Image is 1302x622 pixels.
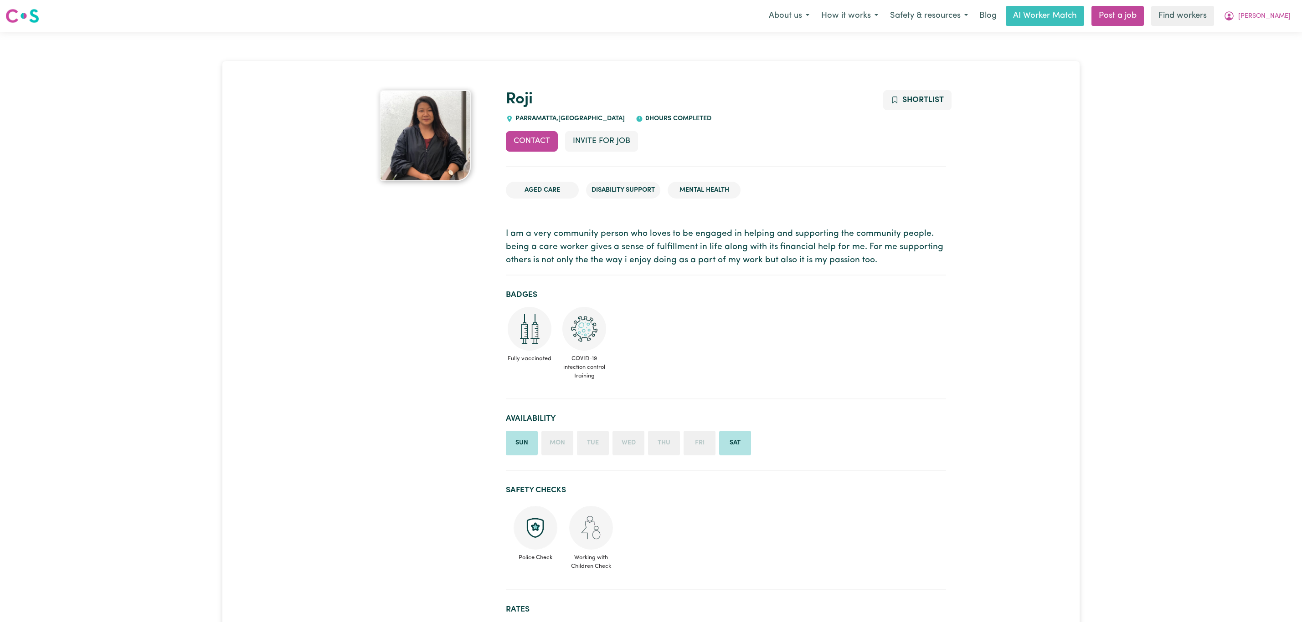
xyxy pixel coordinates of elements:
button: Safety & resources [884,6,974,25]
button: About us [763,6,815,25]
span: Police Check [513,550,558,562]
button: Add to shortlist [883,90,952,110]
li: Available on Saturday [719,431,751,455]
p: I am a very community person who loves to be engaged in helping and supporting the community peop... [506,228,946,267]
li: Unavailable on Thursday [648,431,680,455]
img: CS Academy: COVID-19 Infection Control Training course completed [562,307,606,351]
a: Post a job [1091,6,1144,26]
span: PARRAMATTA , [GEOGRAPHIC_DATA] [513,115,625,122]
span: COVID-19 infection control training [561,351,608,384]
li: Unavailable on Tuesday [577,431,609,455]
h2: Safety Checks [506,485,946,495]
h2: Badges [506,290,946,300]
span: Shortlist [902,96,944,104]
span: 0 hours completed [643,115,711,122]
li: Unavailable on Friday [684,431,715,455]
a: Careseekers logo [5,5,39,26]
img: Careseekers logo [5,8,39,24]
button: My Account [1218,6,1297,25]
img: Roji [380,90,471,181]
li: Unavailable on Monday [541,431,573,455]
a: Blog [974,6,1002,26]
li: Unavailable on Wednesday [612,431,644,455]
a: Find workers [1151,6,1214,26]
button: Invite for Job [565,131,638,151]
h2: Availability [506,414,946,423]
li: Disability Support [586,182,660,199]
h2: Rates [506,605,946,614]
img: Working with children check [569,506,613,550]
li: Mental Health [668,182,741,199]
img: Police check [514,506,557,550]
span: Fully vaccinated [506,351,553,367]
a: Roji [506,92,533,107]
a: Roji's profile picture' [355,90,495,181]
li: Available on Sunday [506,431,538,455]
img: Care and support worker has received 2 doses of COVID-19 vaccine [508,307,551,351]
button: Contact [506,131,558,151]
a: AI Worker Match [1006,6,1084,26]
button: How it works [815,6,884,25]
span: Working with Children Check [569,550,613,571]
span: [PERSON_NAME] [1238,11,1291,21]
li: Aged Care [506,182,579,199]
